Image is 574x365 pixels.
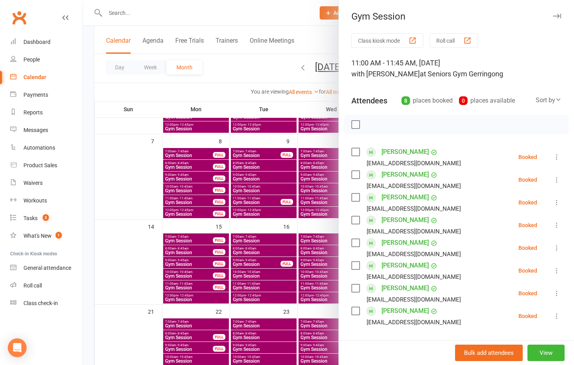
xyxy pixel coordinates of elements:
span: 3 [43,214,49,221]
a: [PERSON_NAME] [381,191,429,204]
a: Waivers [10,174,83,192]
div: Booked [518,268,537,273]
div: 11:00 AM - 11:45 AM, [DATE] [351,58,561,80]
a: Payments [10,86,83,104]
a: Dashboard [10,33,83,51]
button: Bulk add attendees [455,345,523,361]
div: [EMAIL_ADDRESS][DOMAIN_NAME] [367,317,461,327]
div: places available [459,95,515,106]
div: Booked [518,154,537,160]
div: Booked [518,177,537,182]
div: Workouts [23,197,47,204]
div: places booked [401,95,453,106]
div: Booked [518,313,537,319]
div: Calendar [23,74,46,80]
div: Booked [518,200,537,205]
div: General attendance [23,265,71,271]
button: Roll call [430,33,478,48]
a: [PERSON_NAME] [381,214,429,226]
div: Gym Session [339,11,574,22]
a: [PERSON_NAME] [381,168,429,181]
a: Clubworx [9,8,29,27]
div: [EMAIL_ADDRESS][DOMAIN_NAME] [367,181,461,191]
div: Dashboard [23,39,50,45]
a: Automations [10,139,83,157]
button: Class kiosk mode [351,33,423,48]
div: Messages [23,127,48,133]
div: [EMAIL_ADDRESS][DOMAIN_NAME] [367,158,461,168]
a: [PERSON_NAME] [381,282,429,295]
div: Open Intercom Messenger [8,338,27,357]
div: Sort by [536,95,561,105]
div: [EMAIL_ADDRESS][DOMAIN_NAME] [367,226,461,237]
a: Reports [10,104,83,121]
span: 1 [56,232,62,239]
span: with [PERSON_NAME] [351,70,420,78]
a: Tasks 3 [10,210,83,227]
div: [EMAIL_ADDRESS][DOMAIN_NAME] [367,249,461,259]
a: [PERSON_NAME] [381,237,429,249]
a: [PERSON_NAME] [381,146,429,158]
div: Booked [518,291,537,296]
div: Booked [518,245,537,251]
div: [EMAIL_ADDRESS][DOMAIN_NAME] [367,272,461,282]
div: People [23,56,40,63]
a: Roll call [10,277,83,295]
div: [EMAIL_ADDRESS][DOMAIN_NAME] [367,204,461,214]
a: [PERSON_NAME] [381,305,429,317]
a: Calendar [10,69,83,86]
div: Waivers [23,180,43,186]
a: General attendance kiosk mode [10,259,83,277]
div: 0 [459,96,468,105]
div: Class check-in [23,300,58,306]
div: Attendees [351,95,387,106]
span: at Seniors Gym Gerringong [420,70,503,78]
a: Class kiosk mode [10,295,83,312]
div: [EMAIL_ADDRESS][DOMAIN_NAME] [367,295,461,305]
a: Workouts [10,192,83,210]
div: Tasks [23,215,38,221]
a: Product Sales [10,157,83,174]
div: 8 [401,96,410,105]
a: What's New1 [10,227,83,245]
a: People [10,51,83,69]
div: Reports [23,109,43,116]
div: Booked [518,222,537,228]
div: Roll call [23,282,42,289]
a: Messages [10,121,83,139]
div: Automations [23,145,55,151]
div: Payments [23,92,48,98]
a: [PERSON_NAME] [381,259,429,272]
div: Product Sales [23,162,57,168]
div: What's New [23,233,52,239]
button: View [527,345,565,361]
